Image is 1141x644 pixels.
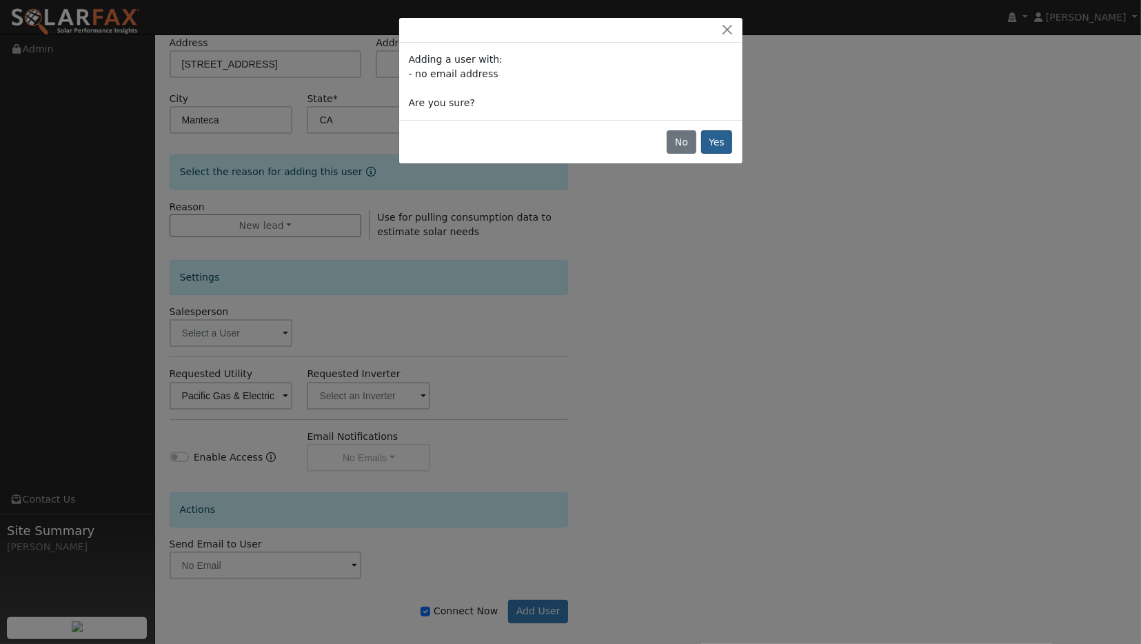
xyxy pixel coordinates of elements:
[409,68,498,79] span: - no email address
[409,54,503,65] span: Adding a user with:
[701,130,733,154] button: Yes
[409,97,475,108] span: Are you sure?
[667,130,696,154] button: No
[718,23,737,37] button: Close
